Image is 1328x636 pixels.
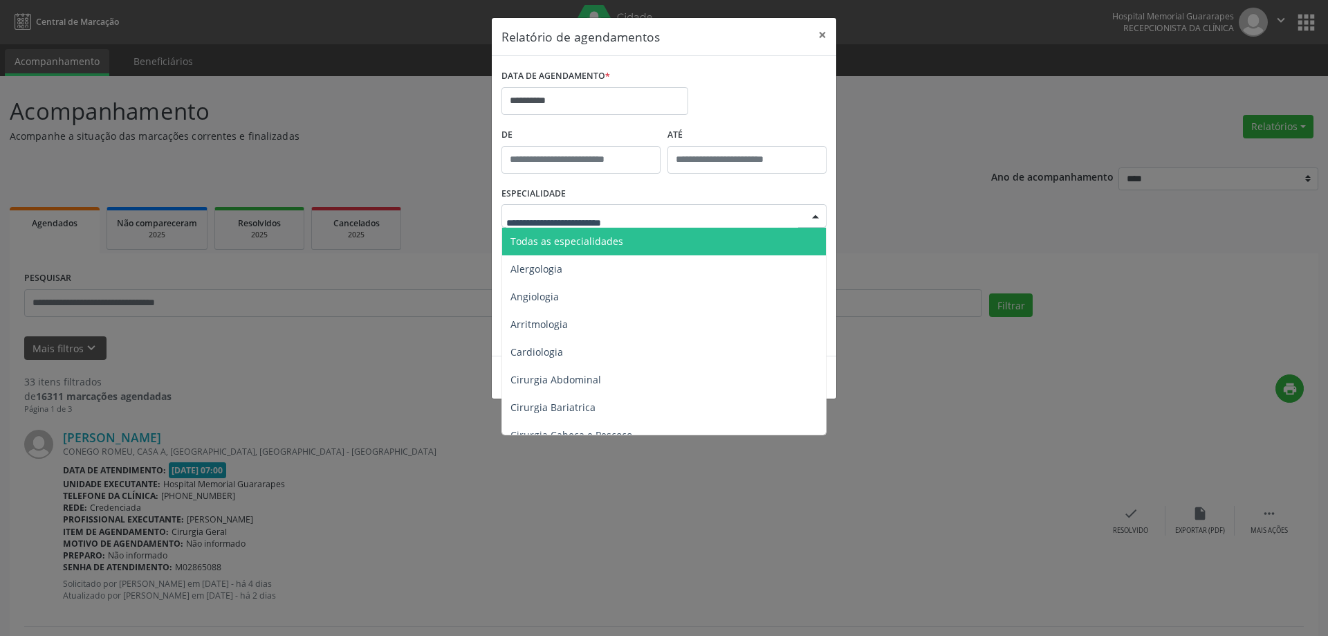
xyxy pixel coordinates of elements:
button: Close [809,18,836,52]
span: Cirurgia Abdominal [510,373,601,386]
label: ATÉ [667,125,827,146]
span: Todas as especialidades [510,235,623,248]
span: Cardiologia [510,345,563,358]
span: Arritmologia [510,318,568,331]
span: Cirurgia Cabeça e Pescoço [510,428,632,442]
h5: Relatório de agendamentos [501,28,660,46]
label: DATA DE AGENDAMENTO [501,66,610,87]
label: ESPECIALIDADE [501,183,566,205]
label: De [501,125,661,146]
span: Alergologia [510,262,562,275]
span: Cirurgia Bariatrica [510,401,596,414]
span: Angiologia [510,290,559,303]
